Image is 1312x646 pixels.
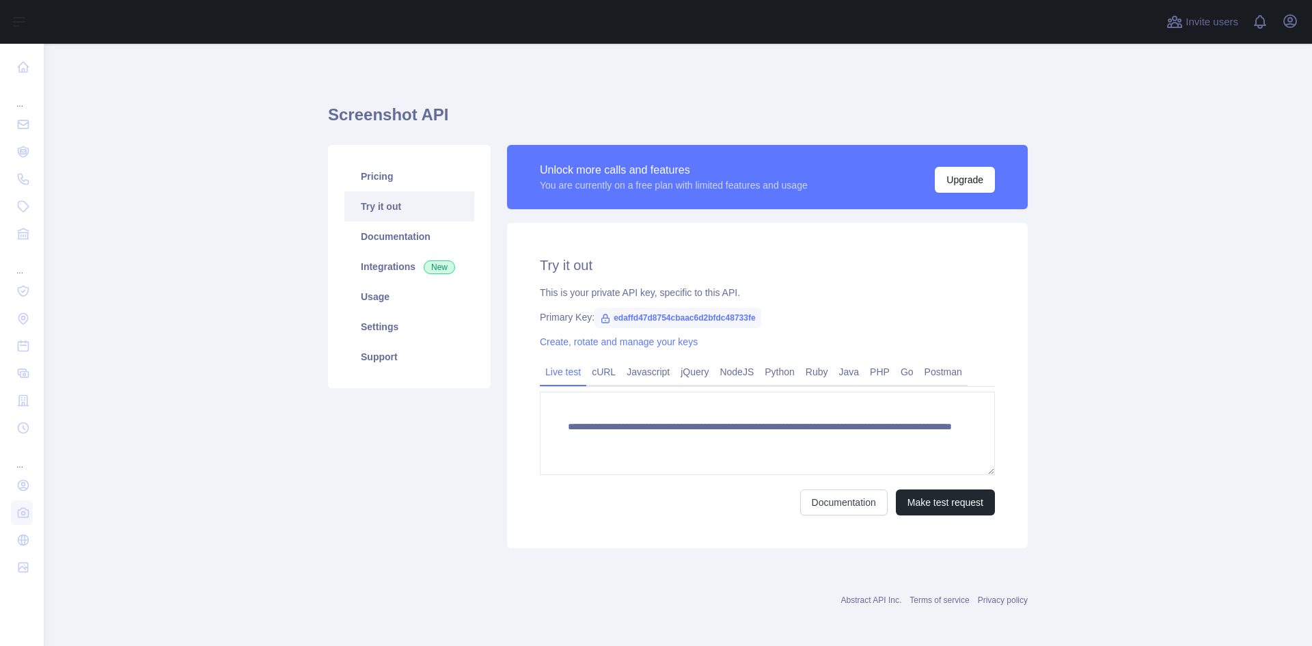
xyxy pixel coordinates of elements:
[344,161,474,191] a: Pricing
[895,361,919,383] a: Go
[759,361,800,383] a: Python
[910,595,969,605] a: Terms of service
[1186,14,1238,30] span: Invite users
[11,443,33,470] div: ...
[714,361,759,383] a: NodeJS
[424,260,455,274] span: New
[540,336,698,347] a: Create, rotate and manage your keys
[11,82,33,109] div: ...
[800,489,888,515] a: Documentation
[841,595,902,605] a: Abstract API Inc.
[834,361,865,383] a: Java
[540,310,995,324] div: Primary Key:
[1164,11,1241,33] button: Invite users
[344,221,474,252] a: Documentation
[328,104,1028,137] h1: Screenshot API
[344,191,474,221] a: Try it out
[919,361,968,383] a: Postman
[11,249,33,276] div: ...
[586,361,621,383] a: cURL
[896,489,995,515] button: Make test request
[621,361,675,383] a: Javascript
[594,308,761,328] span: edaffd47d8754cbaac6d2bfdc48733fe
[540,178,808,192] div: You are currently on a free plan with limited features and usage
[864,361,895,383] a: PHP
[540,286,995,299] div: This is your private API key, specific to this API.
[800,361,834,383] a: Ruby
[540,162,808,178] div: Unlock more calls and features
[935,167,995,193] button: Upgrade
[540,361,586,383] a: Live test
[540,256,995,275] h2: Try it out
[675,361,714,383] a: jQuery
[344,252,474,282] a: Integrations New
[978,595,1028,605] a: Privacy policy
[344,342,474,372] a: Support
[344,282,474,312] a: Usage
[344,312,474,342] a: Settings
